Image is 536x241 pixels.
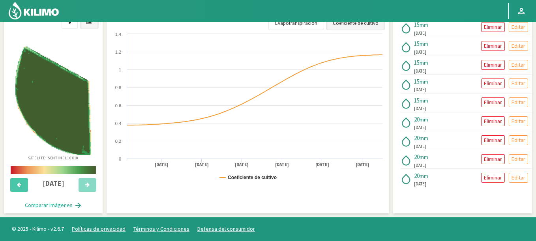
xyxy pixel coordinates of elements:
[484,155,502,164] p: Eliminar
[15,47,92,155] img: 170cee03-ba99-4b7e-9895-899e6f547988_-_sentinel_-_2025-08-29.png
[414,134,420,142] span: 20
[509,78,528,88] button: Editar
[484,136,502,145] p: Eliminar
[17,198,90,213] button: Comparar imágenes
[484,173,502,182] p: Eliminar
[414,162,426,169] span: [DATE]
[11,166,96,174] img: scale
[509,154,528,164] button: Editar
[414,21,420,28] span: 15
[119,67,121,72] text: 1
[115,85,121,90] text: 0.8
[420,21,428,28] span: mm
[509,135,528,145] button: Editar
[414,40,420,47] span: 15
[420,116,428,123] span: mm
[509,97,528,107] button: Editar
[481,154,505,164] button: Eliminar
[481,173,505,183] button: Eliminar
[512,60,525,69] p: Editar
[509,22,528,32] button: Editar
[414,30,426,37] span: [DATE]
[414,78,420,85] span: 15
[484,79,502,88] p: Eliminar
[481,41,505,51] button: Eliminar
[72,225,126,232] a: Políticas de privacidad
[509,60,528,70] button: Editar
[414,97,420,104] span: 15
[512,41,525,50] p: Editar
[481,60,505,70] button: Eliminar
[420,135,428,142] span: mm
[115,103,121,108] text: 0.6
[484,60,502,69] p: Eliminar
[268,17,324,30] a: Evapotranspiración
[484,41,502,50] p: Eliminar
[414,153,420,161] span: 20
[115,139,121,144] text: 0.2
[133,225,189,232] a: Términos y Condiciones
[315,162,329,168] text: [DATE]
[414,116,420,123] span: 20
[67,155,79,161] span: 10X10
[235,162,249,168] text: [DATE]
[420,78,428,85] span: mm
[420,172,428,179] span: mm
[484,22,502,32] p: Eliminar
[512,117,525,126] p: Editar
[28,155,79,161] p: Satélite: Sentinel
[414,181,426,187] span: [DATE]
[512,79,525,88] p: Editar
[414,49,426,56] span: [DATE]
[420,40,428,47] span: mm
[414,172,420,179] span: 20
[512,136,525,145] p: Editar
[481,78,505,88] button: Eliminar
[414,59,420,66] span: 15
[8,225,68,233] span: © 2025 - Kilimo - v2.6.7
[115,50,121,54] text: 1.2
[420,153,428,161] span: mm
[481,22,505,32] button: Eliminar
[115,32,121,37] text: 1.4
[414,124,426,131] span: [DATE]
[8,1,60,20] img: Kilimo
[155,162,169,168] text: [DATE]
[420,59,428,66] span: mm
[414,68,426,75] span: [DATE]
[509,41,528,51] button: Editar
[481,116,505,126] button: Eliminar
[512,98,525,107] p: Editar
[420,97,428,104] span: mm
[119,157,121,161] text: 0
[115,121,121,126] text: 0.4
[481,97,505,107] button: Eliminar
[512,173,525,182] p: Editar
[414,143,426,150] span: [DATE]
[512,155,525,164] p: Editar
[356,162,369,168] text: [DATE]
[509,116,528,126] button: Editar
[197,225,255,232] a: Defensa del consumidor
[195,162,209,168] text: [DATE]
[512,22,525,32] p: Editar
[481,135,505,145] button: Eliminar
[414,105,426,112] span: [DATE]
[509,173,528,183] button: Editar
[326,17,385,30] a: Coeficiente de cultivo
[275,162,289,168] text: [DATE]
[228,175,277,180] text: Coeficiente de cultivo
[414,86,426,93] span: [DATE]
[33,179,74,187] h4: [DATE]
[484,117,502,126] p: Eliminar
[484,98,502,107] p: Eliminar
